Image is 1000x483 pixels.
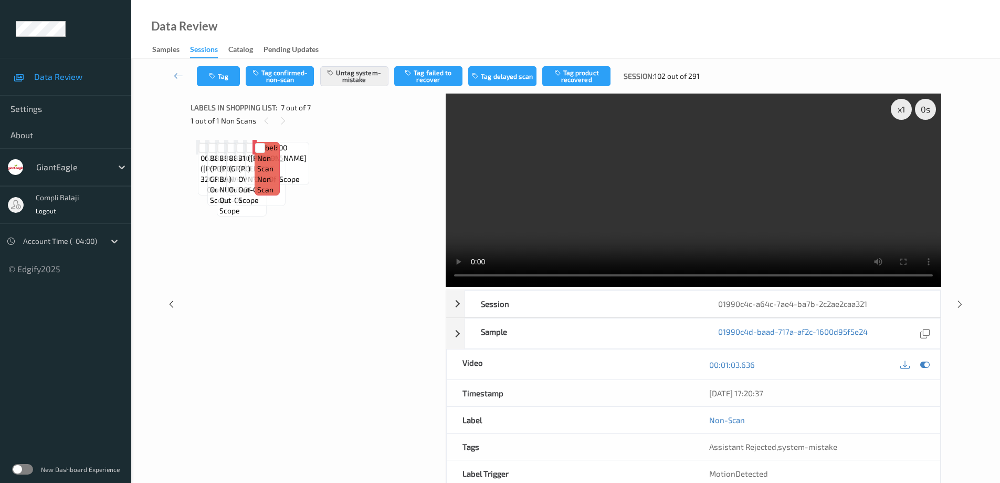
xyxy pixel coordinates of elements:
div: Label [447,407,693,433]
div: Session01990c4c-a64c-7ae4-ba7b-2c2ae2caa321 [446,290,941,317]
span: 102 out of 291 [654,71,700,81]
span: Label: 31015835996 (POLIDENT OVNT TAB ) [238,142,283,184]
button: Tag product recovered [542,66,610,86]
div: Sample [465,318,702,348]
span: , [709,442,837,451]
button: Tag failed to recover [394,66,462,86]
span: Label: Non-Scan [257,142,277,174]
span: out-of-scope [210,184,255,205]
div: Session [465,291,702,317]
span: Label: 06320911282 ([PERSON_NAME] 32CUPS) [201,142,259,184]
button: Tag delayed scan [468,66,536,86]
div: Sessions [190,44,218,58]
a: Pending Updates [264,43,329,57]
div: Sample01990c4d-baad-717a-af2c-1600d95f5e24 [446,318,941,349]
span: non-scan [257,174,277,195]
button: Untag system-mistake [320,66,388,86]
div: Catalog [228,44,253,57]
div: [DATE] 17:20:37 [709,388,924,398]
span: Label: 4800 ([PERSON_NAME] ) [248,142,307,174]
div: Timestamp [447,380,693,406]
div: 0 s [915,99,936,120]
span: out-of-scope [238,184,283,205]
div: Video [447,350,693,379]
div: Tags [447,434,693,460]
div: 01990c4c-a64c-7ae4-ba7b-2c2ae2caa321 [702,291,940,317]
span: system-mistake [778,442,837,451]
div: Samples [152,44,180,57]
span: Label: 88491211650 (POST BANANA NUT CR) [219,142,264,195]
button: Tag [197,66,240,86]
span: Label: 88491212601 (POST GRT GRNS PECA) [210,142,255,184]
span: out-of-scope [219,195,264,216]
div: Data Review [151,21,217,32]
a: 01990c4d-baad-717a-af2c-1600d95f5e24 [718,326,868,341]
span: Assistant Rejected [709,442,776,451]
span: 7 out of 7 [281,102,311,113]
a: Samples [152,43,190,57]
div: 1 out of 1 Non Scans [191,114,438,127]
div: Pending Updates [264,44,319,57]
a: Catalog [228,43,264,57]
a: Sessions [190,43,228,58]
span: out-of-scope [229,184,275,195]
span: Labels in shopping list: [191,102,277,113]
span: Label: 88491200471 (GRAPE NUTS ) [229,142,275,184]
div: x 1 [891,99,912,120]
span: Session: [624,71,654,81]
a: Non-Scan [709,415,745,425]
a: 00:01:03.636 [709,359,755,370]
button: Tag confirmed-non-scan [246,66,314,86]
